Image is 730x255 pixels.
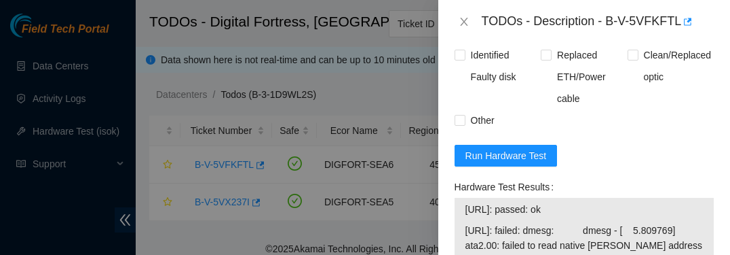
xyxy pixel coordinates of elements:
span: Replaced ETH/Power cable [552,44,627,109]
span: Clean/Replaced optic [638,44,717,88]
span: close [459,16,469,27]
span: Other [465,109,500,131]
button: Close [455,16,474,29]
span: Run Hardware Test [465,148,547,163]
span: Identified Faulty disk [465,44,541,88]
span: [URL]: passed: ok [465,202,703,217]
label: Hardware Test Results [455,176,559,198]
button: Run Hardware Test [455,145,558,167]
div: TODOs - Description - B-V-5VFKFTL [482,11,714,33]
